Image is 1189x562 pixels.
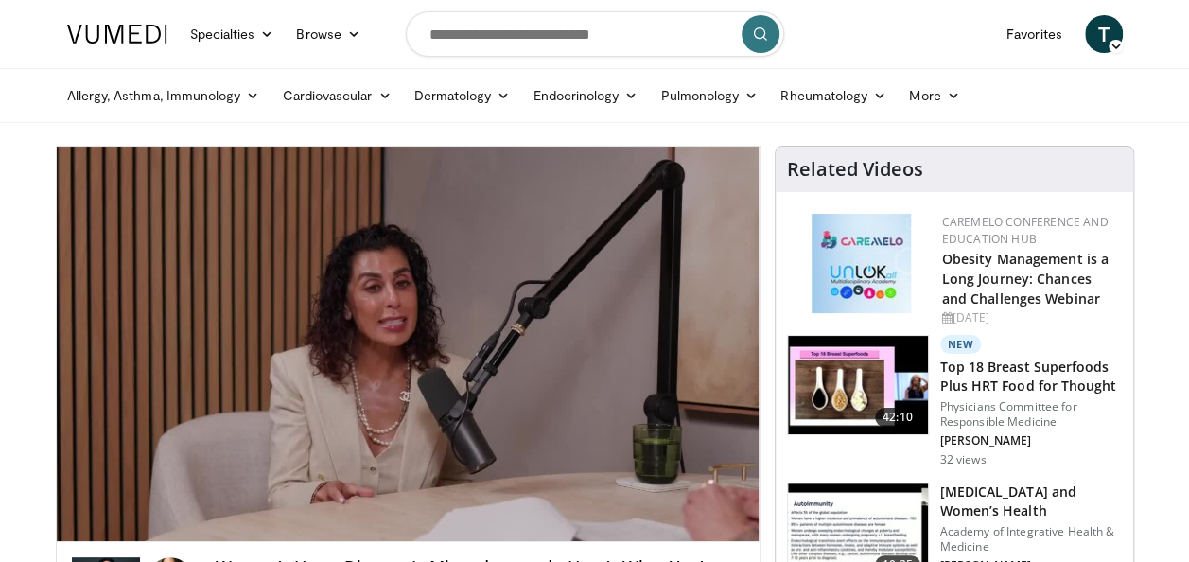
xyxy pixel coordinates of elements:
[940,524,1122,554] p: Academy of Integrative Health & Medicine
[769,77,898,114] a: Rheumatology
[940,399,1122,430] p: Physicians Committee for Responsible Medicine
[788,336,928,434] img: 3ab16177-7160-4972-8450-2c1e26834691.150x105_q85_crop-smart_upscale.jpg
[942,214,1109,247] a: CaReMeLO Conference and Education Hub
[403,77,522,114] a: Dermatology
[995,15,1074,53] a: Favorites
[271,77,402,114] a: Cardiovascular
[940,483,1122,520] h3: [MEDICAL_DATA] and Women’s Health
[812,214,911,313] img: 45df64a9-a6de-482c-8a90-ada250f7980c.png.150x105_q85_autocrop_double_scale_upscale_version-0.2.jpg
[67,25,167,44] img: VuMedi Logo
[57,147,760,542] video-js: Video Player
[1085,15,1123,53] a: T
[649,77,769,114] a: Pulmonology
[787,335,1122,467] a: 42:10 New Top 18 Breast Superfoods Plus HRT Food for Thought Physicians Committee for Responsible...
[179,15,286,53] a: Specialties
[56,77,271,114] a: Allergy, Asthma, Immunology
[898,77,970,114] a: More
[940,358,1122,395] h3: Top 18 Breast Superfoods Plus HRT Food for Thought
[940,335,982,354] p: New
[285,15,372,53] a: Browse
[787,158,923,181] h4: Related Videos
[942,309,1118,326] div: [DATE]
[521,77,649,114] a: Endocrinology
[942,250,1109,307] a: Obesity Management is a Long Journey: Chances and Challenges Webinar
[406,11,784,57] input: Search topics, interventions
[875,408,920,427] span: 42:10
[940,452,987,467] p: 32 views
[940,433,1122,448] p: [PERSON_NAME]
